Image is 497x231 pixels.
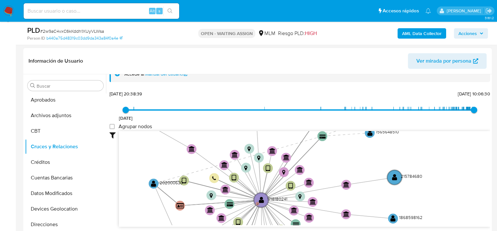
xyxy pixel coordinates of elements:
[446,8,483,14] p: diego.ortizcastro@mercadolibre.com.mx
[383,7,419,14] span: Accesos rápidos
[416,53,471,69] span: Ver mirada por persona
[198,29,255,38] p: OPEN - WAITING ASSIGN
[291,207,297,213] text: 
[25,186,106,201] button: Datos Modificados
[408,53,487,69] button: Ver mirada por persona
[458,28,477,39] span: Acciones
[160,179,183,186] text: 202000630
[226,202,233,207] text: 
[46,35,122,41] a: b440a75d48319c03dd9da343a84f0a4e
[244,165,248,170] text: 
[283,154,289,160] text: 
[257,155,260,160] text: 
[485,7,492,14] a: Salir
[40,28,104,34] span: # 2w9aC4vxC6kKddh1XUyVLWsa
[25,170,106,186] button: Cuentas Bancarias
[390,215,396,222] text: 
[150,8,155,14] span: Alt
[258,30,275,37] div: MLM
[236,219,240,226] text: 
[182,177,186,184] text: 
[25,154,106,170] button: Créditos
[158,8,160,14] span: s
[37,83,101,89] input: Buscar
[25,108,106,123] button: Archivos adjuntos
[257,201,259,206] text: D
[266,164,270,172] text: 
[399,214,422,221] text: 1868598162
[367,129,373,136] text: 
[124,71,144,77] span: Accedé al
[425,8,431,14] a: Notificaciones
[222,186,228,192] text: 
[454,28,488,39] button: Acciones
[29,58,83,64] h1: Información de Usuario
[402,28,442,39] b: AML Data Collector
[293,222,299,227] text: 
[343,181,349,187] text: 
[392,174,397,181] text: 
[145,71,188,77] a: Manual del usuario
[24,7,179,15] input: Buscar usuario o caso...
[177,202,184,209] text: 
[248,146,251,152] text: 
[232,152,238,157] text: 
[163,6,177,16] button: search-icon
[207,207,213,213] text: 
[30,83,35,88] button: Buscar
[376,129,399,135] text: 1565648510
[282,169,285,175] text: 
[267,196,287,202] text: 1718180241
[25,92,106,108] button: Aprobados
[398,28,446,39] button: AML Data Collector
[343,211,349,217] text: 
[189,146,195,152] text: 
[310,199,316,204] text: 
[25,201,106,217] button: Devices Geolocation
[110,91,142,97] span: [DATE] 20:38:39
[305,30,317,37] span: HIGH
[401,173,422,179] text: 215784680
[319,134,326,139] text: 
[110,124,115,129] input: Agrupar nodos
[306,179,312,185] text: 
[259,196,264,203] text: 
[484,15,494,20] span: 3.161.2
[232,174,236,181] text: 
[27,35,45,41] b: Person ID
[212,176,216,181] text: 
[306,214,312,220] text: 
[218,215,225,221] text: 
[119,115,133,121] span: [DATE]
[151,180,156,187] text: 
[25,123,106,139] button: CBT
[297,167,303,173] text: 
[221,162,227,168] text: 
[458,91,490,97] span: [DATE] 10:06:30
[269,148,275,154] text: 
[298,194,302,199] text: 
[288,182,293,189] text: 
[27,25,40,35] b: PLD
[278,30,317,37] span: Riesgo PLD:
[119,123,152,130] span: Agrupar nodos
[210,192,213,198] text: 
[25,139,106,154] button: Cruces y Relaciones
